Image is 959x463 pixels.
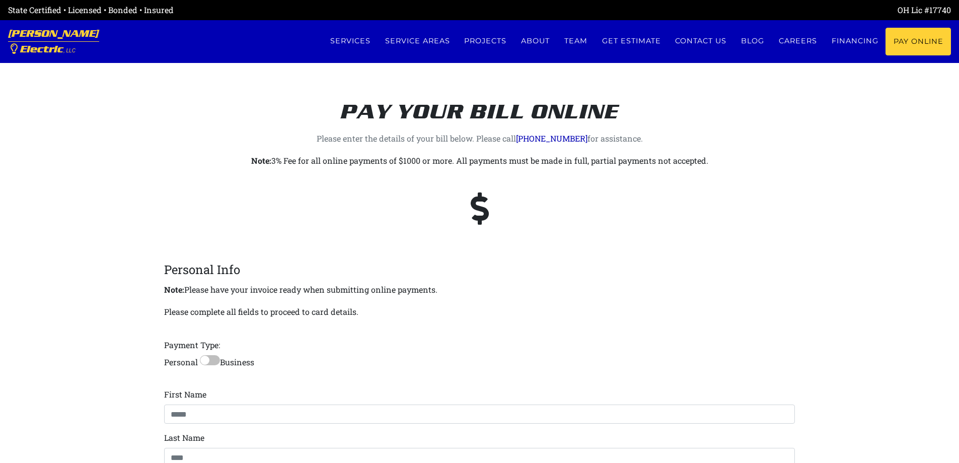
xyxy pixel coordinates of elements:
[378,28,457,54] a: Service Areas
[164,260,795,279] legend: Personal Info
[457,28,514,54] a: Projects
[595,28,668,54] a: Get estimate
[200,76,759,124] h2: Pay your bill online
[164,432,204,444] label: Last Name
[734,28,772,54] a: Blog
[200,131,759,146] p: Please enter the details of your bill below. Please call for assistance.
[164,283,795,297] p: Please have your invoice ready when submitting online payments.
[164,388,206,401] label: First Name
[323,28,378,54] a: Services
[251,155,271,166] strong: Note:
[8,4,480,16] div: State Certified • Licensed • Bonded • Insured
[514,28,557,54] a: About
[164,305,358,319] p: Please complete all fields to proceed to card details.
[63,48,76,53] span: , LLC
[772,28,825,54] a: Careers
[8,20,99,63] a: [PERSON_NAME] Electric, LLC
[480,4,951,16] div: OH Lic #17740
[516,133,587,144] a: [PHONE_NUMBER]
[557,28,595,54] a: Team
[200,154,759,168] p: 3% Fee for all online payments of $1000 or more. All payments must be made in full, partial payme...
[164,339,220,351] label: Payment Type:
[886,28,951,55] a: Pay Online
[164,284,184,295] strong: Note:
[668,28,734,54] a: Contact us
[824,28,886,54] a: Financing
